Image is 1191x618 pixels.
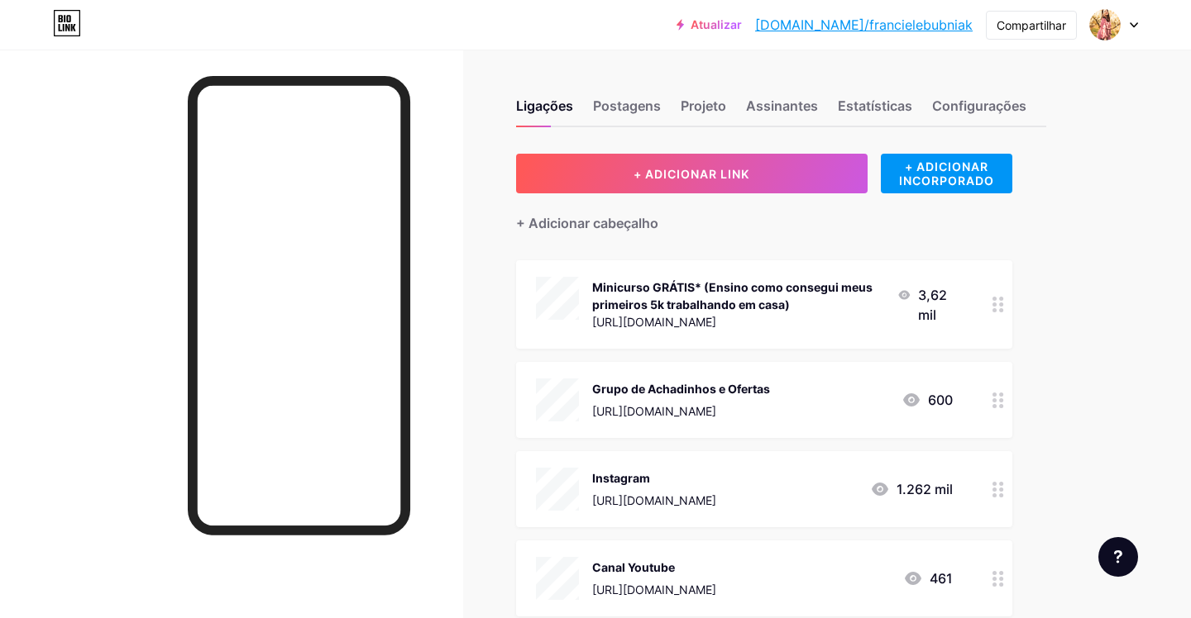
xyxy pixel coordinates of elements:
font: + ADICIONAR INCORPORADO [899,159,994,188]
font: [URL][DOMAIN_NAME] [592,582,716,597]
img: Franciele Bubniak [1089,9,1121,40]
font: [URL][DOMAIN_NAME] [592,493,716,507]
font: Configurações [932,97,1026,114]
font: 1.262 mil [897,481,953,497]
font: 3,62 mil [918,287,947,323]
button: + ADICIONAR LINK [516,154,868,193]
font: + Adicionar cabeçalho [516,215,658,231]
font: Instagram [592,471,650,485]
font: Postagens [593,97,661,114]
font: 461 [930,570,953,587]
font: Minicurso GRÁTIS* (Ensino como consegui meus primeiros 5k trabalhando em casa) [592,280,873,311]
font: Compartilhar [997,18,1066,32]
font: Canal Youtube [592,560,675,574]
font: [URL][DOMAIN_NAME] [592,404,716,418]
font: [DOMAIN_NAME]/francielebubniak [755,17,973,33]
font: [URL][DOMAIN_NAME] [592,315,716,329]
font: Grupo de Achadinhos e Ofertas [592,382,770,396]
a: [DOMAIN_NAME]/francielebubniak [755,15,973,35]
font: Atualizar [691,17,742,31]
font: Ligações [516,97,573,114]
font: Estatísticas [838,97,912,114]
font: 600 [928,392,953,408]
font: + ADICIONAR LINK [634,167,749,181]
font: Projeto [681,97,726,114]
font: Assinantes [746,97,818,114]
